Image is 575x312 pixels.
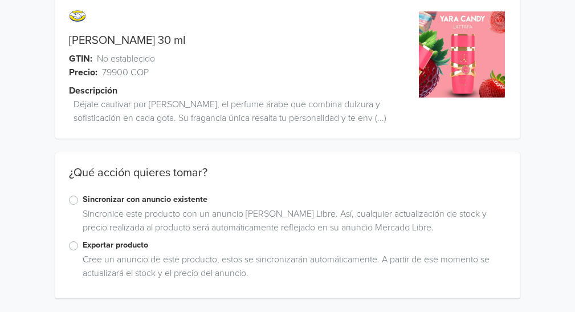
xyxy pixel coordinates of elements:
[55,166,520,193] div: ¿Qué acción quieres tomar?
[69,52,92,66] span: GTIN:
[83,193,507,206] label: Sincronizar con anuncio existente
[83,239,507,252] label: Exportar producto
[69,84,117,98] span: Descripción
[74,98,418,125] span: Déjate cautivar por [PERSON_NAME], el perfume árabe que combina dulzura y sofisticación en cada g...
[69,66,97,79] span: Precio:
[78,207,507,239] div: Sincronice este producto con un anuncio [PERSON_NAME] Libre. Así, cualquier actualización de stoc...
[102,66,149,79] span: 79900 COP
[69,34,186,47] a: [PERSON_NAME] 30 ml
[78,253,507,285] div: Cree un anuncio de este producto, estos se sincronizarán automáticamente. A partir de ese momento...
[419,11,505,98] img: product_image
[97,52,155,66] span: No establecido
